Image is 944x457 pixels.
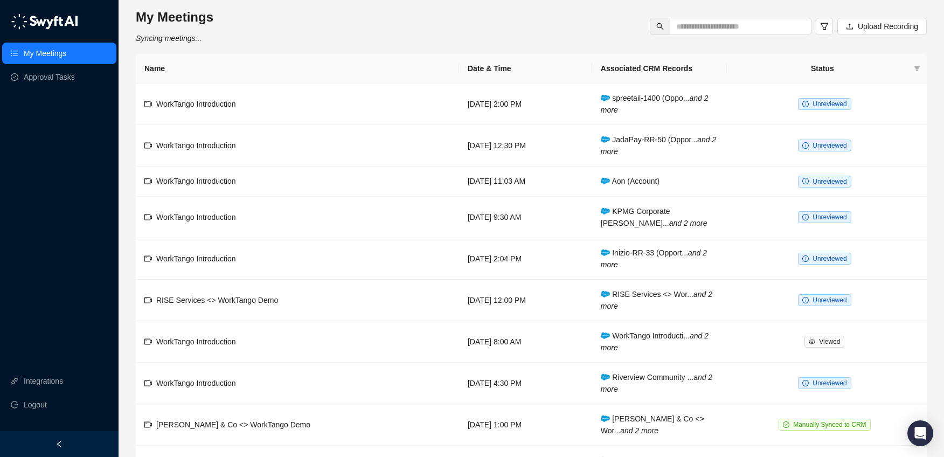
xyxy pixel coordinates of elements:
span: Status [735,63,910,74]
span: Inizio-RR-33 (Opport... [601,248,707,269]
td: [DATE] 1:00 PM [459,404,592,446]
i: and 2 more [669,219,707,227]
span: spreetail-1400 (Oppo... [601,94,709,114]
span: left [55,440,63,448]
span: WorkTango Introduction [156,100,236,108]
td: [DATE] 2:04 PM [459,238,592,280]
span: filter [820,22,829,31]
i: and 2 more [601,248,707,269]
button: Upload Recording [837,18,927,35]
span: Unreviewed [813,379,846,387]
span: video-camera [144,379,152,387]
th: Name [136,54,459,84]
i: and 2 more [601,290,712,310]
i: and 2 more [601,331,709,352]
span: video-camera [144,421,152,428]
span: Unreviewed [813,178,846,185]
span: RISE Services <> WorkTango Demo [156,296,278,304]
span: video-camera [144,338,152,345]
span: upload [846,23,853,30]
span: info-circle [802,101,809,107]
span: [PERSON_NAME] & Co <> Wor... [601,414,704,435]
span: video-camera [144,213,152,221]
a: Integrations [24,370,63,392]
span: video-camera [144,296,152,304]
span: Viewed [819,338,840,345]
span: info-circle [802,255,809,262]
span: check-circle [783,421,789,428]
span: Unreviewed [813,142,846,149]
span: search [656,23,664,30]
th: Associated CRM Records [592,54,727,84]
span: Manually Synced to CRM [793,421,866,428]
th: Date & Time [459,54,592,84]
span: Aon (Account) [601,177,660,185]
i: and 2 more [601,135,716,156]
span: eye [809,338,815,345]
a: My Meetings [24,43,66,64]
span: Unreviewed [813,213,846,221]
td: [DATE] 12:00 PM [459,280,592,321]
span: info-circle [802,178,809,184]
span: info-circle [802,297,809,303]
span: JadaPay-RR-50 (Oppor... [601,135,716,156]
span: info-circle [802,214,809,220]
span: filter [914,65,920,72]
span: Unreviewed [813,100,846,108]
span: WorkTango Introducti... [601,331,709,352]
span: WorkTango Introduction [156,213,236,221]
i: and 2 more [601,94,709,114]
span: video-camera [144,142,152,149]
td: [DATE] 2:00 PM [459,84,592,125]
i: Syncing meetings... [136,34,202,43]
span: Logout [24,394,47,416]
span: info-circle [802,380,809,386]
span: KPMG Corporate [PERSON_NAME]... [601,207,707,227]
span: Upload Recording [858,20,918,32]
span: video-camera [144,100,152,108]
span: video-camera [144,177,152,185]
td: [DATE] 11:03 AM [459,167,592,197]
td: [DATE] 4:30 PM [459,363,592,404]
span: video-camera [144,255,152,262]
span: WorkTango Introduction [156,337,236,346]
a: Approval Tasks [24,66,75,88]
span: logout [11,401,18,408]
span: [PERSON_NAME] & Co <> WorkTango Demo [156,420,310,429]
span: RISE Services <> Wor... [601,290,712,310]
span: Riverview Community ... [601,373,712,393]
td: [DATE] 12:30 PM [459,125,592,167]
span: Unreviewed [813,296,846,304]
i: and 2 more [620,426,658,435]
td: [DATE] 8:00 AM [459,321,592,363]
span: WorkTango Introduction [156,254,236,263]
span: info-circle [802,142,809,149]
span: filter [912,60,922,77]
span: WorkTango Introduction [156,379,236,387]
i: and 2 more [601,373,712,393]
img: logo-05li4sbe.png [11,13,78,30]
div: Open Intercom Messenger [907,420,933,446]
span: Unreviewed [813,255,846,262]
span: WorkTango Introduction [156,177,236,185]
span: WorkTango Introduction [156,141,236,150]
td: [DATE] 9:30 AM [459,197,592,238]
h3: My Meetings [136,9,213,26]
